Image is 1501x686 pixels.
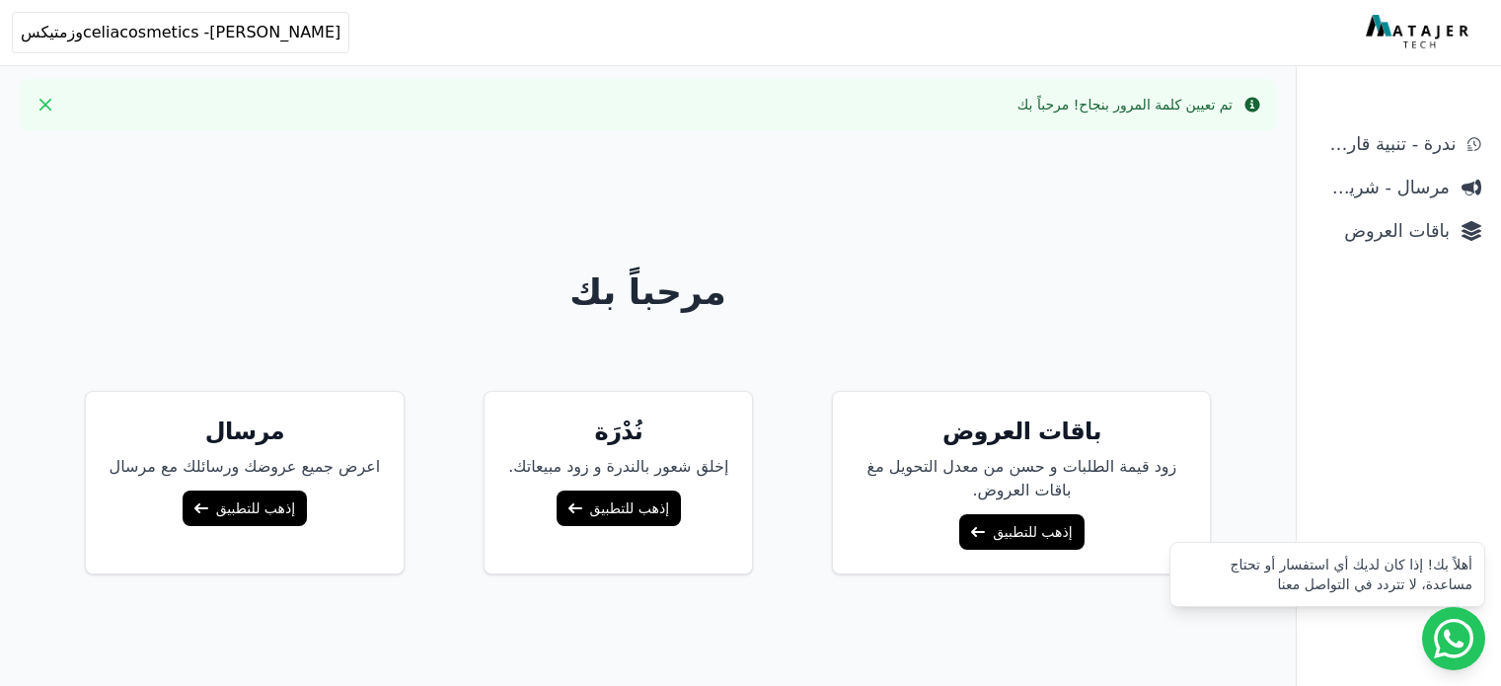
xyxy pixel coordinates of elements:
[12,12,349,53] button: celiacosmetics -[PERSON_NAME]وزمتيكس
[1316,174,1450,201] span: مرسال - شريط دعاية
[21,21,340,44] span: celiacosmetics -[PERSON_NAME]وزمتيكس
[557,491,681,526] a: إذهب للتطبيق
[183,491,307,526] a: إذهب للتطبيق
[17,272,1280,312] h1: مرحباً بك
[110,455,381,479] p: اعرض جميع عروضك ورسائلك مع مرسال
[110,416,381,447] h5: مرسال
[508,416,728,447] h5: نُدْرَة
[30,89,61,120] button: Close
[1366,15,1473,50] img: MatajerTech Logo
[1316,130,1456,158] span: ندرة - تنبية قارب علي النفاذ
[1017,95,1233,114] div: تم تعيين كلمة المرور بنجاح! مرحباً بك
[857,416,1186,447] h5: باقات العروض
[1182,555,1472,594] div: أهلاً بك! إذا كان لديك أي استفسار أو تحتاج مساعدة، لا تتردد في التواصل معنا
[857,455,1186,502] p: زود قيمة الطلبات و حسن من معدل التحويل مغ باقات العروض.
[508,455,728,479] p: إخلق شعور بالندرة و زود مبيعاتك.
[1316,217,1450,245] span: باقات العروض
[959,514,1084,550] a: إذهب للتطبيق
